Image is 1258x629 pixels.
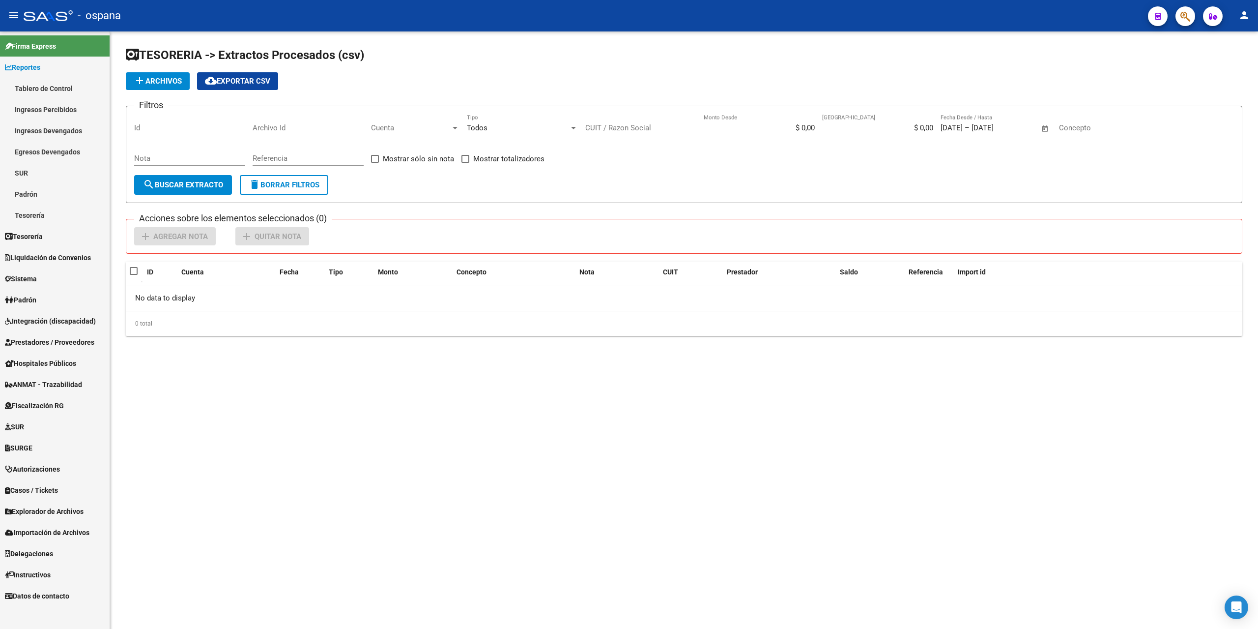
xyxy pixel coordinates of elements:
span: Sistema [5,273,37,284]
span: Todos [467,123,487,132]
button: Buscar Extracto [134,175,232,195]
span: Liquidación de Convenios [5,252,91,263]
span: Monto [378,268,398,276]
span: ID [147,268,153,276]
span: Instructivos [5,569,51,580]
span: Archivos [134,77,182,86]
span: Padrón [5,295,36,305]
span: Agregar Nota [153,232,208,241]
mat-icon: add [140,231,151,242]
button: Quitar Nota [235,227,309,245]
span: Tesorería [5,231,43,242]
span: Exportar CSV [205,77,270,86]
span: Autorizaciones [5,464,60,475]
span: Mostrar totalizadores [473,153,544,165]
button: Borrar Filtros [240,175,328,195]
span: SUR [5,421,24,432]
datatable-header-cell: Saldo [836,262,905,283]
span: Firma Express [5,41,56,52]
span: Integración (discapacidad) [5,316,96,327]
span: Fiscalización RG [5,400,64,411]
div: 0 total [126,311,1242,336]
span: Hospitales Públicos [5,358,76,369]
datatable-header-cell: Tipo [325,262,374,283]
datatable-header-cell: Monto [374,262,453,283]
span: Prestadores / Proveedores [5,337,94,348]
span: Explorador de Archivos [5,506,84,517]
span: Borrar Filtros [249,180,319,189]
datatable-header-cell: Nota [575,262,659,283]
mat-icon: menu [8,9,20,21]
mat-icon: delete [249,179,260,190]
span: Cuenta [181,268,204,276]
h3: Filtros [134,98,168,112]
datatable-header-cell: Fecha [276,262,325,283]
span: Nota [579,268,595,276]
span: Datos de contacto [5,591,69,601]
datatable-header-cell: Import id [954,262,993,283]
span: Fecha [280,268,299,276]
span: TESORERIA -> Extractos Procesados (csv) [126,48,364,62]
span: – [965,123,970,132]
datatable-header-cell: Referencia [905,262,954,283]
div: No data to display [126,286,1242,311]
input: End date [972,123,1019,132]
span: Concepto [457,268,486,276]
span: Tipo [329,268,343,276]
span: Casos / Tickets [5,485,58,496]
span: Prestador [727,268,758,276]
h3: Acciones sobre los elementos seleccionados (0) [134,211,332,225]
datatable-header-cell: Concepto [453,262,575,283]
button: Archivos [126,72,190,90]
span: Buscar Extracto [143,180,223,189]
input: Start date [941,123,963,132]
span: Delegaciones [5,548,53,559]
button: Open calendar [1040,123,1051,134]
span: - ospana [78,5,121,27]
span: Quitar Nota [255,232,301,241]
span: Saldo [840,268,858,276]
span: Importación de Archivos [5,527,89,538]
span: ANMAT - Trazabilidad [5,379,82,390]
button: Exportar CSV [197,72,278,90]
span: SURGE [5,443,32,453]
mat-icon: cloud_download [205,75,217,87]
button: Agregar Nota [134,227,216,245]
datatable-header-cell: Prestador [723,262,836,283]
mat-icon: add [134,75,145,87]
span: Mostrar sólo sin nota [383,153,454,165]
mat-icon: add [241,231,253,242]
div: Open Intercom Messenger [1225,596,1248,619]
span: CUIT [663,268,678,276]
span: Referencia [909,268,943,276]
datatable-header-cell: ID [143,262,177,283]
span: Import id [958,268,986,276]
mat-icon: person [1238,9,1250,21]
datatable-header-cell: CUIT [659,262,723,283]
span: Reportes [5,62,40,73]
mat-icon: search [143,179,155,190]
span: Cuenta [371,123,451,132]
datatable-header-cell: Cuenta [177,262,276,283]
